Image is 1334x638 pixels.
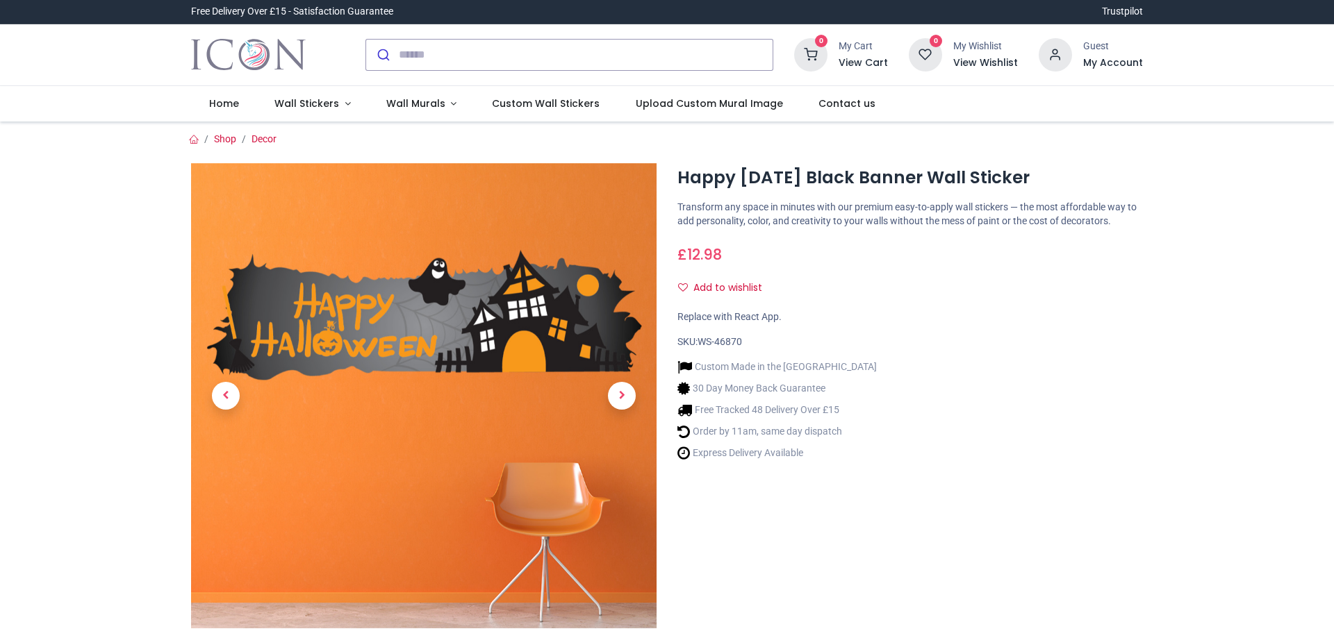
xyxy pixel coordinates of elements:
h1: Happy [DATE] Black Banner Wall Sticker [677,166,1143,190]
li: Custom Made in the [GEOGRAPHIC_DATA] [677,360,877,374]
a: Shop [214,133,236,144]
span: Previous [212,382,240,410]
img: Icon Wall Stickers [191,35,306,74]
a: View Wishlist [953,56,1018,70]
a: 0 [909,48,942,59]
span: Wall Stickers [274,96,339,110]
div: SKU: [677,335,1143,349]
div: Free Delivery Over £15 - Satisfaction Guarantee [191,5,393,19]
a: View Cart [839,56,888,70]
span: Home [209,96,239,110]
span: Upload Custom Mural Image [636,96,783,110]
li: Order by 11am, same day dispatch [677,424,877,439]
a: 0 [794,48,827,59]
button: Submit [366,40,399,70]
a: Decor [252,133,277,144]
span: Next [608,382,636,410]
a: Trustpilot [1102,5,1143,19]
a: Next [587,233,657,558]
a: My Account [1083,56,1143,70]
a: Logo of Icon Wall Stickers [191,35,306,74]
li: Free Tracked 48 Delivery Over £15 [677,403,877,417]
button: Add to wishlistAdd to wishlist [677,276,774,300]
li: 30 Day Money Back Guarantee [677,381,877,396]
div: My Cart [839,40,888,53]
i: Add to wishlist [678,283,688,292]
a: Wall Stickers [256,86,368,122]
span: £ [677,244,722,265]
div: Guest [1083,40,1143,53]
div: My Wishlist [953,40,1018,53]
p: Transform any space in minutes with our premium easy-to-apply wall stickers — the most affordable... [677,201,1143,228]
a: Wall Murals [368,86,475,122]
span: Custom Wall Stickers [492,96,600,110]
sup: 0 [815,35,828,48]
span: Wall Murals [386,96,445,110]
div: Replace with React App. [677,310,1143,324]
span: WS-46870 [698,336,742,347]
sup: 0 [930,35,943,48]
img: Happy Halloween Black Banner Wall Sticker [191,163,657,628]
li: Express Delivery Available [677,446,877,460]
a: Previous [191,233,261,558]
span: 12.98 [687,244,722,265]
span: Contact us [818,96,875,110]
